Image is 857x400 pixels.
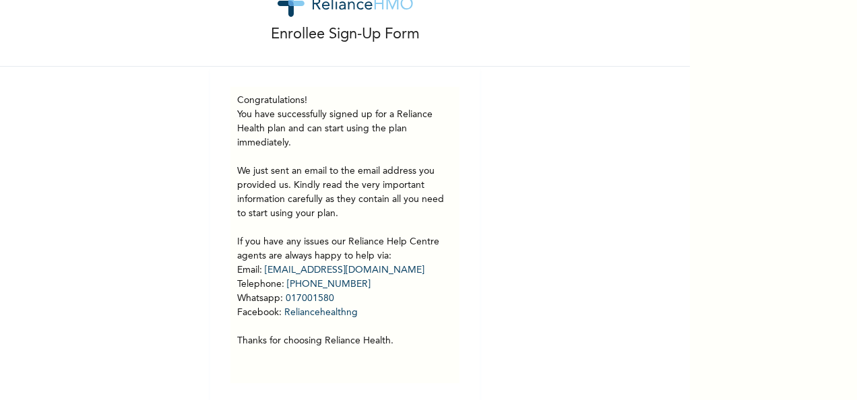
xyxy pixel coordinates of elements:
a: Reliancehealthng [284,308,358,317]
a: [PHONE_NUMBER] [287,279,371,289]
a: 017001580 [286,294,334,303]
p: Enrollee Sign-Up Form [271,24,420,46]
h3: Congratulations! [237,94,453,108]
p: You have successfully signed up for a Reliance Health plan and can start using the plan immediate... [237,108,453,348]
a: [EMAIL_ADDRESS][DOMAIN_NAME] [265,265,424,275]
